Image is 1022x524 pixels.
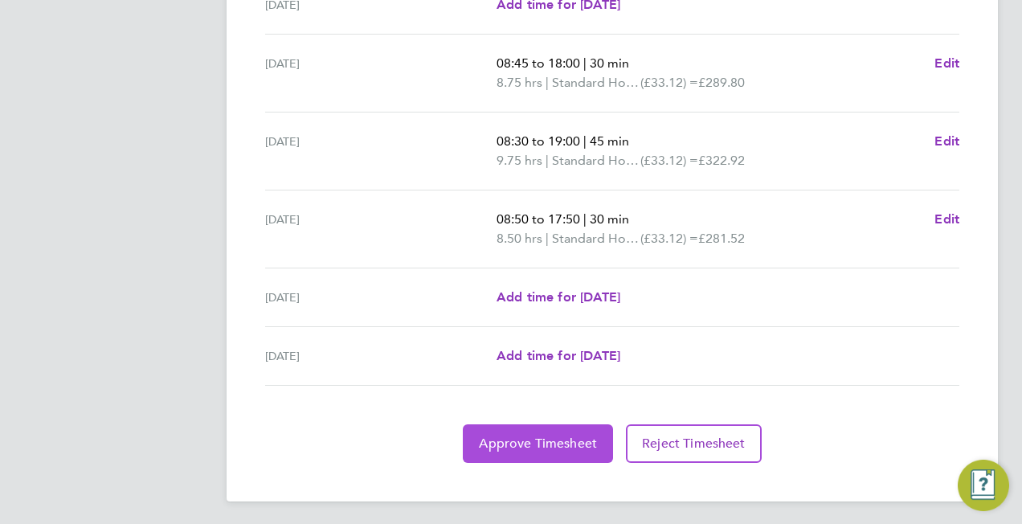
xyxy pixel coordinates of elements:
[552,73,640,92] span: Standard Hourly
[590,55,629,71] span: 30 min
[463,424,613,463] button: Approve Timesheet
[265,54,497,92] div: [DATE]
[552,229,640,248] span: Standard Hourly
[640,75,698,90] span: (£33.12) =
[479,436,597,452] span: Approve Timesheet
[583,55,587,71] span: |
[552,151,640,170] span: Standard Hourly
[497,288,620,307] a: Add time for [DATE]
[583,211,587,227] span: |
[640,231,698,246] span: (£33.12) =
[497,55,580,71] span: 08:45 to 18:00
[934,210,959,229] a: Edit
[497,133,580,149] span: 08:30 to 19:00
[640,153,698,168] span: (£33.12) =
[497,211,580,227] span: 08:50 to 17:50
[934,211,959,227] span: Edit
[626,424,762,463] button: Reject Timesheet
[934,54,959,73] a: Edit
[698,75,745,90] span: £289.80
[265,210,497,248] div: [DATE]
[497,289,620,305] span: Add time for [DATE]
[934,132,959,151] a: Edit
[546,75,549,90] span: |
[590,211,629,227] span: 30 min
[642,436,746,452] span: Reject Timesheet
[546,231,549,246] span: |
[698,231,745,246] span: £281.52
[497,153,542,168] span: 9.75 hrs
[497,346,620,366] a: Add time for [DATE]
[583,133,587,149] span: |
[265,132,497,170] div: [DATE]
[934,55,959,71] span: Edit
[590,133,629,149] span: 45 min
[265,288,497,307] div: [DATE]
[497,231,542,246] span: 8.50 hrs
[546,153,549,168] span: |
[934,133,959,149] span: Edit
[497,348,620,363] span: Add time for [DATE]
[497,75,542,90] span: 8.75 hrs
[958,460,1009,511] button: Engage Resource Center
[698,153,745,168] span: £322.92
[265,346,497,366] div: [DATE]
